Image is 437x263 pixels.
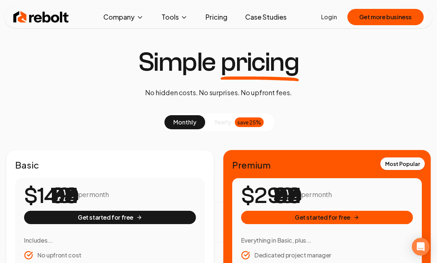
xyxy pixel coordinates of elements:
[24,179,71,213] number-flow-react: $149
[412,238,430,256] div: Open Intercom Messenger
[221,49,299,76] span: pricing
[24,251,196,260] li: No upfront cost
[13,10,69,24] img: Rebolt Logo
[214,118,231,127] span: yearly
[235,117,264,127] div: save 25%
[173,118,196,126] span: monthly
[205,115,273,129] button: yearlysave 25%
[241,251,413,260] li: Dedicated project manager
[74,189,109,200] p: / per month
[200,10,233,24] a: Pricing
[24,211,196,224] button: Get started for free
[347,9,424,25] button: Get more business
[156,10,194,24] button: Tools
[138,49,299,76] h1: Simple
[241,211,413,224] button: Get started for free
[145,87,292,98] p: No hidden costs. No surprises. No upfront fees.
[321,13,337,21] a: Login
[15,159,205,171] h2: Basic
[24,236,196,245] h3: Includes...
[232,159,422,171] h2: Premium
[380,157,425,170] div: Most Popular
[164,115,205,129] button: monthly
[241,236,413,245] h3: Everything in Basic, plus...
[97,10,150,24] button: Company
[239,10,293,24] a: Case Studies
[297,189,331,200] p: / per month
[241,179,294,213] number-flow-react: $299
